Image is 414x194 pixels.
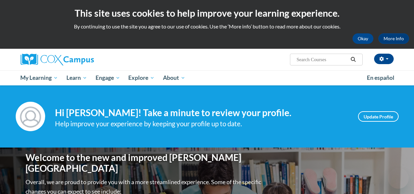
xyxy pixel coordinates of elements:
[374,54,394,64] button: Account Settings
[21,54,94,65] img: Cox Campus
[388,168,409,189] iframe: Button to launch messaging window
[5,7,409,20] h2: This site uses cookies to help improve your learning experience.
[159,70,189,85] a: About
[348,56,358,63] button: Search
[128,74,154,82] span: Explore
[21,54,138,65] a: Cox Campus
[358,111,399,122] a: Update Profile
[26,152,263,174] h1: Welcome to the new and improved [PERSON_NAME][GEOGRAPHIC_DATA]
[378,33,409,44] a: More Info
[124,70,159,85] a: Explore
[352,33,373,44] button: Okay
[296,56,348,63] input: Search Courses
[91,70,124,85] a: Engage
[367,74,394,81] span: En español
[163,74,185,82] span: About
[96,74,120,82] span: Engage
[55,107,348,118] h4: Hi [PERSON_NAME]! Take a minute to review your profile.
[16,102,45,131] img: Profile Image
[55,118,348,129] div: Help improve your experience by keeping your profile up to date.
[16,70,399,85] div: Main menu
[20,74,58,82] span: My Learning
[62,70,91,85] a: Learn
[16,70,63,85] a: My Learning
[66,74,87,82] span: Learn
[363,71,399,85] a: En español
[5,23,409,30] p: By continuing to use the site you agree to our use of cookies. Use the ‘More info’ button to read...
